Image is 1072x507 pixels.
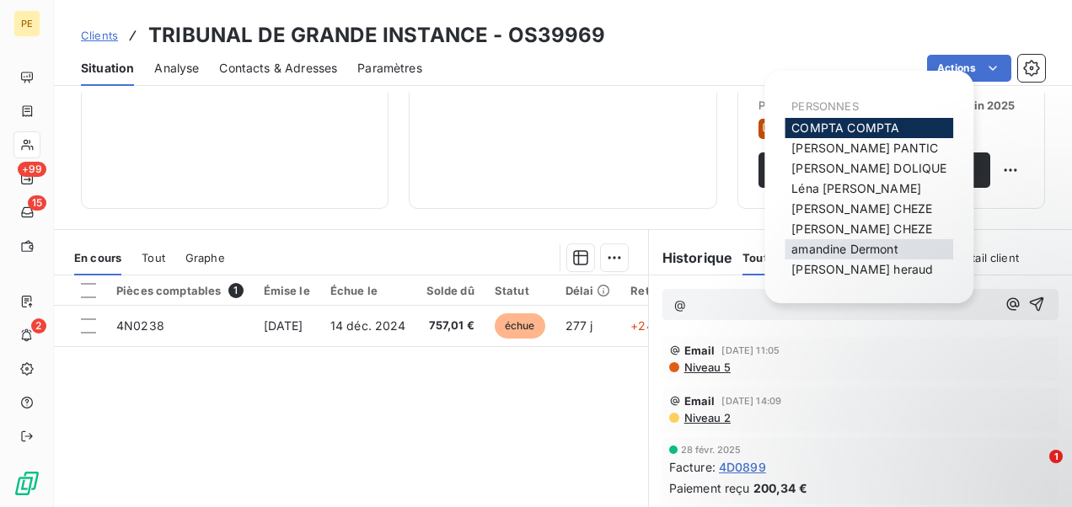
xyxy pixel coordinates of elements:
span: Email [684,394,716,408]
div: Solde dû [426,284,474,297]
span: 277 j [565,318,593,333]
iframe: Intercom live chat [1015,450,1055,490]
span: Tout [142,251,165,264]
span: @ [674,297,686,312]
img: Logo LeanPay [13,470,40,497]
span: 757,01 € [426,318,474,334]
span: PERSONNES [791,99,858,113]
div: Émise le [264,284,310,297]
span: 4N0238 [116,318,164,333]
span: Niveau 5 [683,360,731,374]
a: 15 [13,199,40,226]
span: 1 [1049,450,1063,463]
span: Portail client [954,251,1019,264]
span: amandine Dermont [791,242,898,256]
span: 15 [28,195,46,211]
span: Email [684,344,716,357]
div: Échue le [330,284,406,297]
span: Graphe [185,251,225,264]
span: Niveau 2 [683,411,731,424]
div: Retard [630,284,684,297]
span: Facture : [669,458,716,476]
span: [DATE] 11:05 [721,345,780,355]
span: [DATE] 14:09 [721,396,781,406]
span: Situation [81,60,134,77]
span: Léna [PERSON_NAME] [791,181,921,195]
div: Pièces comptables [116,283,244,298]
div: PE [13,10,40,37]
span: [PERSON_NAME] PANTIC [791,141,938,155]
span: Contacts & Adresses [219,60,337,77]
span: Paiement reçu [669,479,750,497]
span: Tout [742,251,768,264]
span: [PERSON_NAME] CHEZE [791,221,932,236]
a: +99 [13,165,40,192]
div: Délai [565,284,611,297]
div: Statut [495,284,545,297]
span: Analyse [154,60,199,77]
iframe: Intercom notifications message [735,344,1072,462]
span: [PERSON_NAME] heraud [791,262,933,276]
span: Clients [81,29,118,42]
span: 2 [31,318,46,334]
span: +99 [18,162,46,177]
a: Clients [81,27,118,44]
span: En cours [74,251,121,264]
span: [PERSON_NAME] CHEZE [791,201,932,216]
span: 4D0899 [719,458,766,476]
span: [DATE] [264,318,303,333]
span: 1 [228,283,244,298]
span: COMPTA COMPTA [791,120,899,135]
button: Actions [927,55,1011,82]
button: Relancer [758,152,990,188]
span: 200,34 € [753,479,807,497]
span: 14 déc. 2024 [330,318,406,333]
h3: TRIBUNAL DE GRANDE INSTANCE - OS39969 [148,20,606,51]
span: +247 j [630,318,667,333]
span: 16 juin 2025 [949,99,1016,112]
span: échue [495,313,545,339]
span: Prochaine relance prévue depuis le [758,99,1024,112]
span: [PERSON_NAME] DOLIQUE [791,161,946,175]
span: 28 févr. 2025 [681,445,742,455]
h6: Historique [649,248,733,268]
span: Paramètres [357,60,422,77]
